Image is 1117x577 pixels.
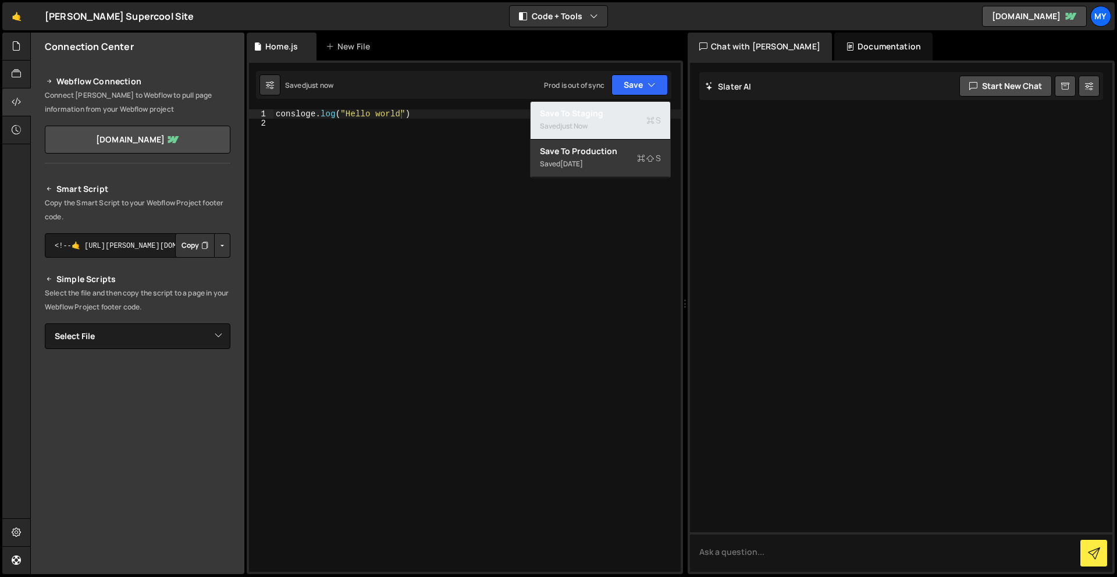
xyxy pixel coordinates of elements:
div: Documentation [834,33,933,60]
button: Copy [175,233,215,258]
div: 1 [249,109,273,119]
iframe: YouTube video player [45,368,232,473]
div: Chat with [PERSON_NAME] [688,33,832,60]
a: 🤙 [2,2,31,30]
div: Save to Production [540,145,661,157]
div: [DATE] [560,159,583,169]
a: [DOMAIN_NAME] [982,6,1087,27]
p: Copy the Smart Script to your Webflow Project footer code. [45,196,230,224]
div: Save to Staging [540,108,661,119]
p: Select the file and then copy the script to a page in your Webflow Project footer code. [45,286,230,314]
h2: Slater AI [705,81,752,92]
p: Connect [PERSON_NAME] to Webflow to pull page information from your Webflow project [45,88,230,116]
div: Button group with nested dropdown [175,233,230,258]
h2: Webflow Connection [45,74,230,88]
span: S [637,152,661,164]
div: just now [560,121,588,131]
div: 2 [249,119,273,128]
div: New File [326,41,375,52]
button: Save [611,74,668,95]
div: Saved [285,80,333,90]
div: Saved [540,119,661,133]
div: Home.js [265,41,298,52]
button: Code + Tools [510,6,607,27]
button: Start new chat [959,76,1052,97]
a: My [1090,6,1111,27]
div: [PERSON_NAME] Supercool Site [45,9,194,23]
h2: Connection Center [45,40,134,53]
h2: Smart Script [45,182,230,196]
a: [DOMAIN_NAME] [45,126,230,154]
textarea: <!--🤙 [URL][PERSON_NAME][DOMAIN_NAME]> <script>document.addEventListener("DOMContentLoaded", func... [45,233,230,258]
div: Prod is out of sync [544,80,604,90]
div: Saved [540,157,661,171]
h2: Simple Scripts [45,272,230,286]
span: S [646,115,661,126]
button: Save to StagingS Savedjust now [531,102,670,140]
button: Save to ProductionS Saved[DATE] [531,140,670,177]
div: just now [306,80,333,90]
